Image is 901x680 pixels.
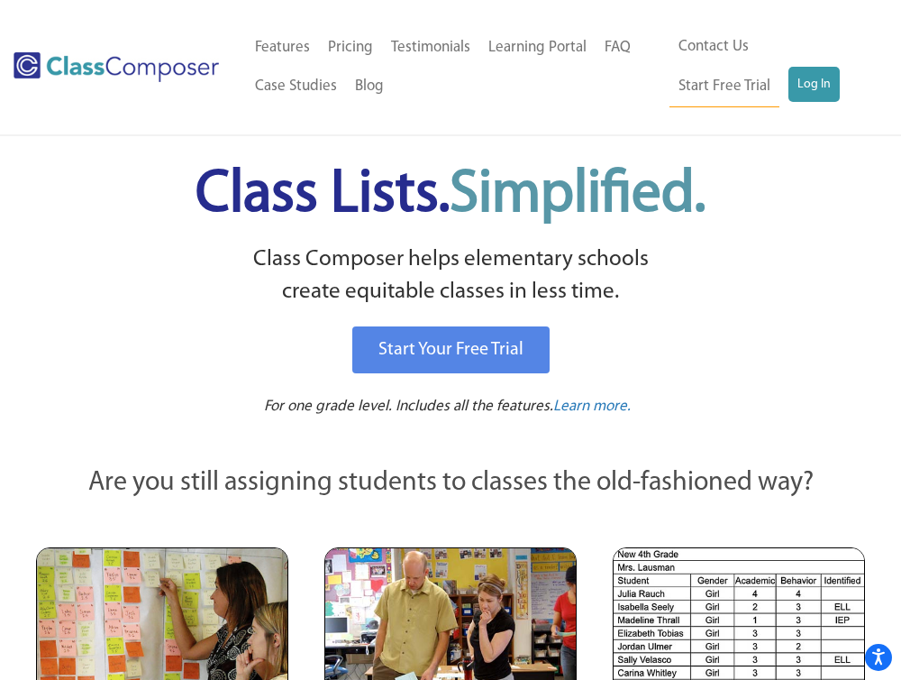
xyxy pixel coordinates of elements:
[788,67,840,103] a: Log In
[669,27,875,107] nav: Header Menu
[669,67,779,107] a: Start Free Trial
[553,396,631,418] a: Learn more.
[18,244,883,309] p: Class Composer helps elementary schools create equitable classes in less time.
[196,166,705,225] span: Class Lists.
[246,28,669,107] nav: Header Menu
[246,28,319,68] a: Features
[246,67,346,106] a: Case Studies
[264,399,553,414] span: For one grade level. Includes all the features.
[319,28,382,68] a: Pricing
[352,326,550,373] a: Start Your Free Trial
[450,166,705,225] span: Simplified.
[346,67,393,106] a: Blog
[378,341,523,359] span: Start Your Free Trial
[669,27,758,67] a: Contact Us
[596,28,640,68] a: FAQ
[479,28,596,68] a: Learning Portal
[553,399,631,414] span: Learn more.
[382,28,479,68] a: Testimonials
[36,464,865,503] p: Are you still assigning students to classes the old-fashioned way?
[14,52,219,82] img: Class Composer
